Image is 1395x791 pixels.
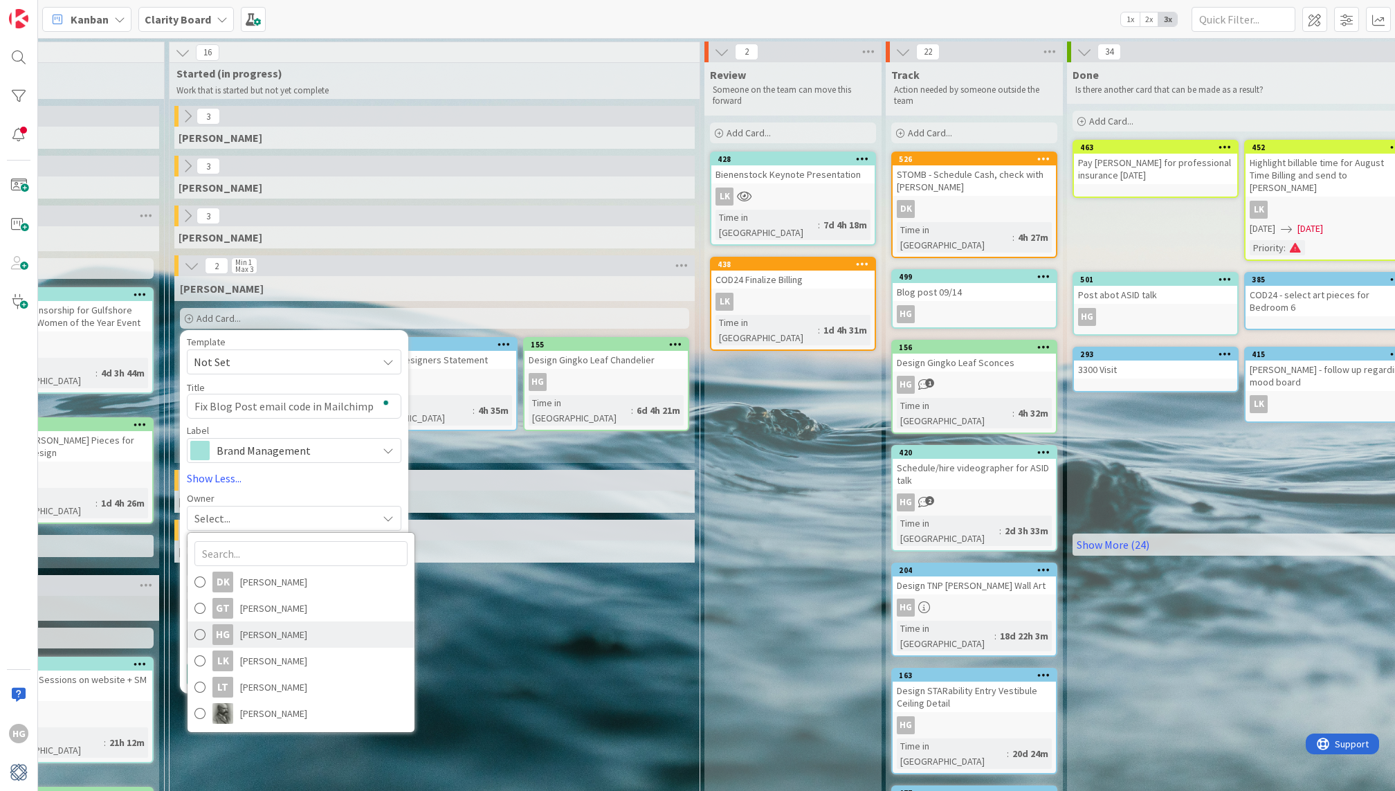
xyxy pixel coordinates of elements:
[893,576,1056,594] div: Design TNP [PERSON_NAME] Wall Art
[359,340,516,349] div: 522
[197,158,220,174] span: 3
[1192,7,1295,32] input: Quick Filter...
[893,682,1056,712] div: Design STARability Entry Vestibule Ceiling Detail
[98,365,148,381] div: 4d 3h 44m
[710,257,876,351] a: 438COD24 Finalize BillingLKTime in [GEOGRAPHIC_DATA]:1d 4h 31m
[187,426,209,435] span: Label
[891,269,1057,329] a: 499Blog post 09/14HG
[897,222,1012,253] div: Time in [GEOGRAPHIC_DATA]
[176,66,682,80] span: Started (in progress)
[893,354,1056,372] div: Design Gingko Leaf Sconces
[897,516,999,546] div: Time in [GEOGRAPHIC_DATA]
[473,403,475,418] span: :
[718,260,875,269] div: 438
[925,379,934,388] span: 1
[908,127,952,139] span: Add Card...
[894,84,1055,107] p: Action needed by someone outside the team
[631,403,633,418] span: :
[891,668,1057,774] a: 163Design STARability Entry Vestibule Ceiling DetailHGTime in [GEOGRAPHIC_DATA]:20d 24m
[893,153,1056,196] div: 526STOMB - Schedule Cash, check with [PERSON_NAME]
[891,340,1057,434] a: 156Design Gingko Leaf SconcesHGTime in [GEOGRAPHIC_DATA]:4h 32m
[891,152,1057,258] a: 526STOMB - Schedule Cash, check with [PERSON_NAME]DKTime in [GEOGRAPHIC_DATA]:4h 27m
[240,598,307,619] span: [PERSON_NAME]
[1140,12,1158,26] span: 2x
[176,85,683,96] p: Work that is started but not yet complete
[897,599,915,617] div: HG
[240,677,307,698] span: [PERSON_NAME]
[893,305,1056,323] div: HG
[187,470,401,487] a: Show Less...
[187,493,215,503] span: Owner
[1121,12,1140,26] span: 1x
[893,599,1056,617] div: HG
[1014,406,1052,421] div: 4h 32m
[710,152,876,246] a: 428Bienenstock Keynote PresentationLKTime in [GEOGRAPHIC_DATA]:7d 4h 18m
[897,398,1012,428] div: Time in [GEOGRAPHIC_DATA]
[1007,746,1009,761] span: :
[893,376,1056,394] div: HG
[715,210,818,240] div: Time in [GEOGRAPHIC_DATA]
[715,188,733,206] div: LK
[188,595,414,621] a: GT[PERSON_NAME]
[735,44,758,60] span: 2
[188,700,414,727] a: PA[PERSON_NAME]
[235,266,253,273] div: Max 3
[1014,230,1052,245] div: 4h 27m
[194,353,367,371] span: Not Set
[711,188,875,206] div: LK
[711,258,875,271] div: 438
[893,493,1056,511] div: HG
[1250,221,1275,236] span: [DATE]
[353,351,516,369] div: Write TNP Designers Statement
[897,738,1007,769] div: Time in [GEOGRAPHIC_DATA]
[891,445,1057,552] a: 420Schedule/hire videographer for ASID talkHGTime in [GEOGRAPHIC_DATA]:2d 3h 33m
[1009,746,1052,761] div: 20d 24m
[996,628,1052,644] div: 18d 22h 3m
[197,108,220,125] span: 3
[1158,12,1177,26] span: 3x
[893,165,1056,196] div: STOMB - Schedule Cash, check with [PERSON_NAME]
[1074,348,1237,379] div: 2933300 Visit
[893,341,1056,354] div: 156
[1073,68,1099,82] span: Done
[1074,141,1237,154] div: 463
[529,373,547,391] div: HG
[1097,44,1121,60] span: 34
[525,338,688,369] div: 155Design Gingko Leaf Chandelier
[893,200,1056,218] div: DK
[1001,523,1052,538] div: 2d 3h 33m
[188,674,414,700] a: LT[PERSON_NAME]
[711,153,875,165] div: 428
[1074,154,1237,184] div: Pay [PERSON_NAME] for professional insurance [DATE]
[1284,240,1286,255] span: :
[179,230,262,244] span: Lisa K.
[1074,273,1237,304] div: 501Post abot ASID talk
[353,338,516,369] div: 522Write TNP Designers Statement
[475,403,512,418] div: 4h 35m
[891,68,920,82] span: Track
[240,624,307,645] span: [PERSON_NAME]
[899,272,1056,282] div: 499
[9,763,28,782] img: avatar
[179,545,284,558] span: Devon
[1250,395,1268,413] div: LK
[916,44,940,60] span: 22
[1074,273,1237,286] div: 501
[529,395,631,426] div: Time in [GEOGRAPHIC_DATA]
[711,153,875,183] div: 428Bienenstock Keynote Presentation
[1074,308,1237,326] div: HG
[897,305,915,323] div: HG
[893,446,1056,459] div: 420
[29,2,63,19] span: Support
[98,495,148,511] div: 1d 4h 26m
[994,628,996,644] span: :
[187,337,226,347] span: Template
[899,343,1056,352] div: 156
[711,271,875,289] div: COD24 Finalize Billing
[891,563,1057,657] a: 204Design TNP [PERSON_NAME] Wall ArtHGTime in [GEOGRAPHIC_DATA]:18d 22h 3m
[633,403,684,418] div: 6d 4h 21m
[897,376,915,394] div: HG
[9,9,28,28] img: Visit kanbanzone.com
[893,669,1056,712] div: 163Design STARability Entry Vestibule Ceiling Detail
[104,735,106,750] span: :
